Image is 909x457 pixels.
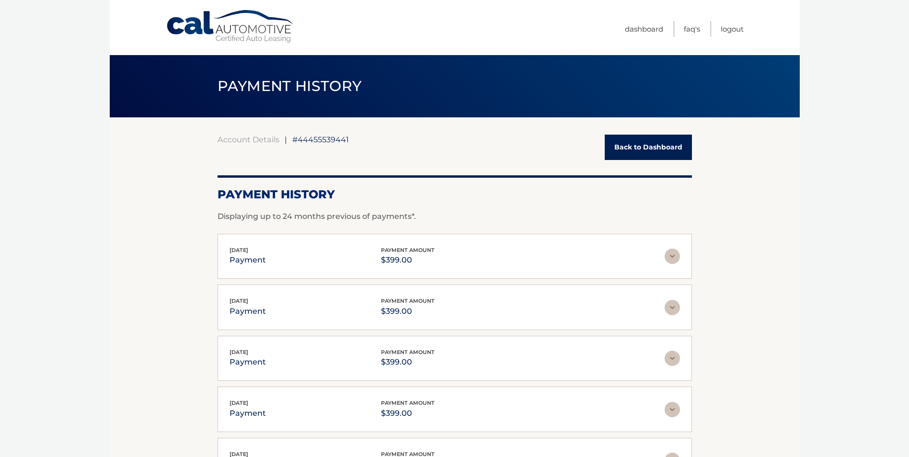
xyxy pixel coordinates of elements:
span: payment amount [381,349,435,355]
a: Account Details [218,135,279,144]
span: payment amount [381,400,435,406]
a: Cal Automotive [166,10,295,44]
p: $399.00 [381,305,435,318]
p: $399.00 [381,253,435,267]
a: Dashboard [625,21,663,37]
p: payment [230,305,266,318]
p: $399.00 [381,407,435,420]
span: [DATE] [230,400,248,406]
span: #44455539441 [292,135,349,144]
img: accordion-rest.svg [665,300,680,315]
a: FAQ's [684,21,700,37]
a: Logout [721,21,744,37]
span: payment amount [381,297,435,304]
span: [DATE] [230,349,248,355]
span: payment amount [381,247,435,253]
img: accordion-rest.svg [665,351,680,366]
span: [DATE] [230,247,248,253]
span: [DATE] [230,297,248,304]
img: accordion-rest.svg [665,249,680,264]
p: payment [230,253,266,267]
p: payment [230,355,266,369]
p: $399.00 [381,355,435,369]
span: | [285,135,287,144]
a: Back to Dashboard [605,135,692,160]
h2: Payment History [218,187,692,202]
p: Displaying up to 24 months previous of payments*. [218,211,692,222]
img: accordion-rest.svg [665,402,680,417]
p: payment [230,407,266,420]
span: PAYMENT HISTORY [218,77,362,95]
